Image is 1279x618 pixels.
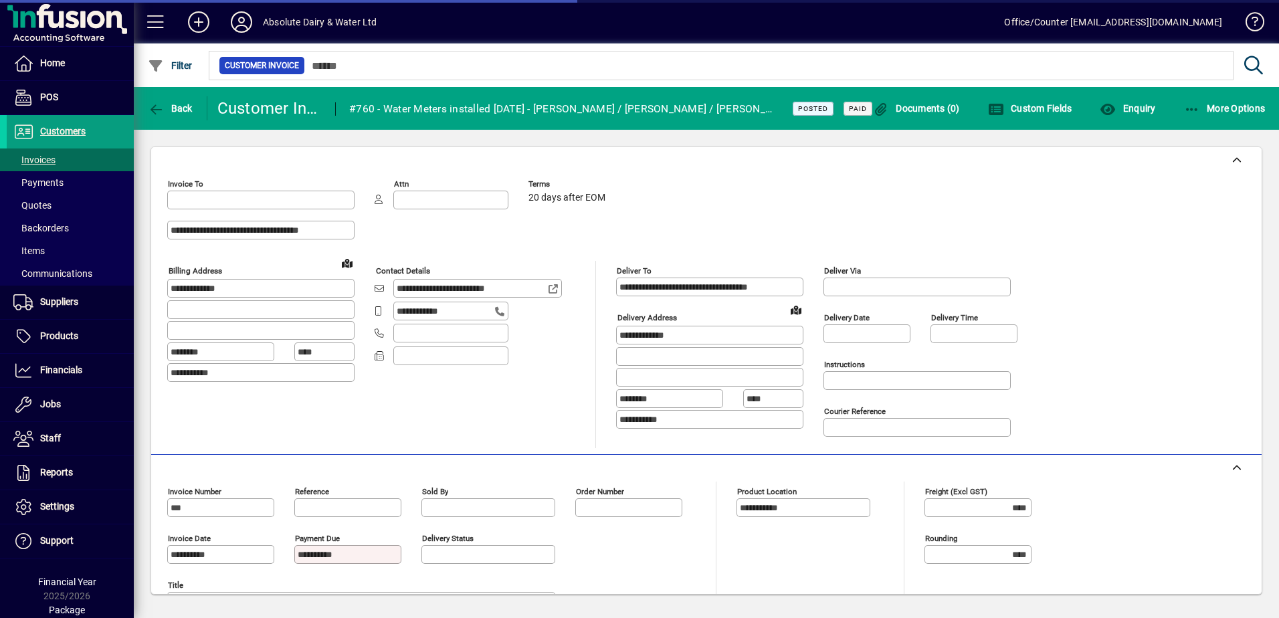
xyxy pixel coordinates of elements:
[144,96,196,120] button: Back
[925,487,987,496] mat-label: Freight (excl GST)
[7,422,134,455] a: Staff
[13,154,56,165] span: Invoices
[7,81,134,114] a: POS
[220,10,263,34] button: Profile
[7,388,134,421] a: Jobs
[13,200,52,211] span: Quotes
[40,535,74,546] span: Support
[148,60,193,71] span: Filter
[217,98,322,119] div: Customer Invoice
[263,11,377,33] div: Absolute Dairy & Water Ltd
[394,179,409,189] mat-label: Attn
[824,407,886,416] mat-label: Courier Reference
[528,180,609,189] span: Terms
[824,313,870,322] mat-label: Delivery date
[40,92,58,102] span: POS
[7,262,134,285] a: Communications
[1181,96,1269,120] button: More Options
[13,268,92,279] span: Communications
[422,487,448,496] mat-label: Sold by
[40,365,82,375] span: Financials
[295,487,329,496] mat-label: Reference
[168,581,183,590] mat-label: Title
[849,104,867,113] span: Paid
[422,534,474,543] mat-label: Delivery status
[40,58,65,68] span: Home
[528,193,605,203] span: 20 days after EOM
[40,501,74,512] span: Settings
[225,59,299,72] span: Customer Invoice
[7,171,134,194] a: Payments
[168,487,221,496] mat-label: Invoice number
[168,179,203,189] mat-label: Invoice To
[7,456,134,490] a: Reports
[7,320,134,353] a: Products
[40,399,61,409] span: Jobs
[40,330,78,341] span: Products
[349,98,776,120] div: #760 - Water Meters installed [DATE] - [PERSON_NAME] / [PERSON_NAME] / [PERSON_NAME] [PERSON_NAME]
[870,96,963,120] button: Documents (0)
[40,433,61,443] span: Staff
[985,96,1076,120] button: Custom Fields
[1236,3,1262,46] a: Knowledge Base
[134,96,207,120] app-page-header-button: Back
[988,103,1072,114] span: Custom Fields
[7,354,134,387] a: Financials
[7,47,134,80] a: Home
[7,148,134,171] a: Invoices
[144,54,196,78] button: Filter
[785,299,807,320] a: View on map
[931,313,978,322] mat-label: Delivery time
[737,487,797,496] mat-label: Product location
[824,266,861,276] mat-label: Deliver via
[40,467,73,478] span: Reports
[7,194,134,217] a: Quotes
[7,239,134,262] a: Items
[1004,11,1222,33] div: Office/Counter [EMAIL_ADDRESS][DOMAIN_NAME]
[798,104,828,113] span: Posted
[617,266,652,276] mat-label: Deliver To
[13,245,45,256] span: Items
[7,286,134,319] a: Suppliers
[336,252,358,274] a: View on map
[1184,103,1266,114] span: More Options
[1100,103,1155,114] span: Enquiry
[7,490,134,524] a: Settings
[295,534,340,543] mat-label: Payment due
[38,577,96,587] span: Financial Year
[13,177,64,188] span: Payments
[49,605,85,615] span: Package
[7,524,134,558] a: Support
[148,103,193,114] span: Back
[40,296,78,307] span: Suppliers
[925,534,957,543] mat-label: Rounding
[576,487,624,496] mat-label: Order number
[168,534,211,543] mat-label: Invoice date
[1096,96,1159,120] button: Enquiry
[40,126,86,136] span: Customers
[13,223,69,233] span: Backorders
[177,10,220,34] button: Add
[7,217,134,239] a: Backorders
[824,360,865,369] mat-label: Instructions
[873,103,960,114] span: Documents (0)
